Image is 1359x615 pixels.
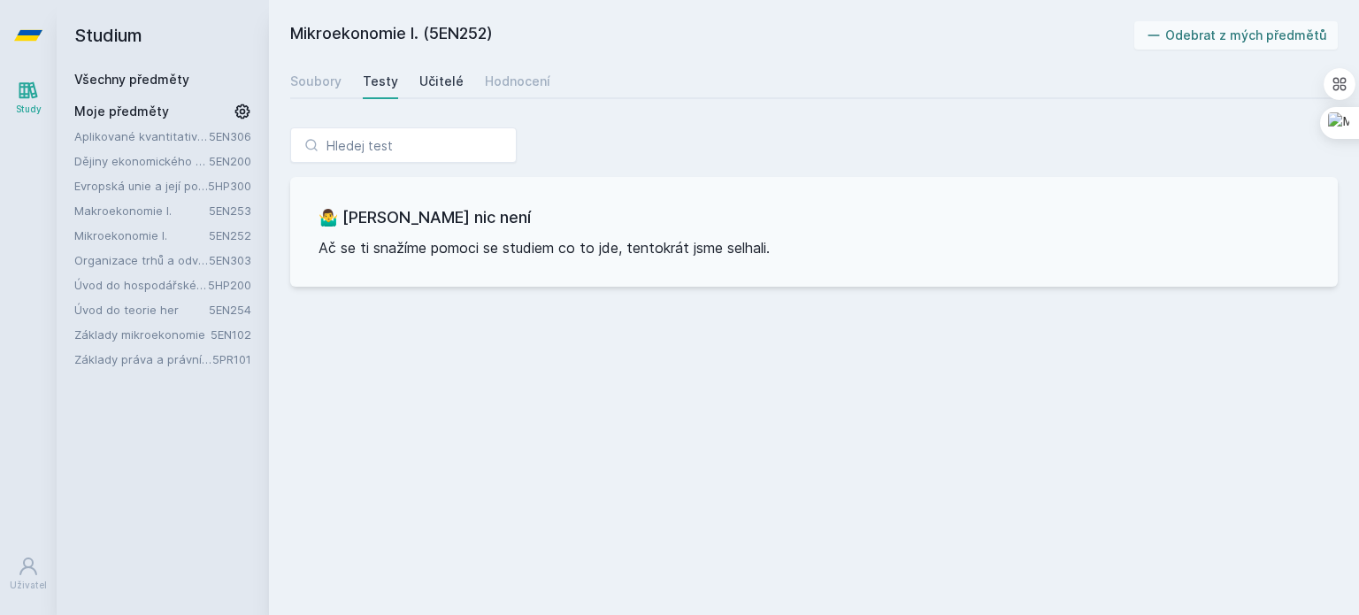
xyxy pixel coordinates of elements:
a: Aplikované kvantitativní metody I [74,127,209,145]
a: 5EN102 [211,327,251,342]
a: Hodnocení [485,64,550,99]
a: 5EN303 [209,253,251,267]
a: Testy [363,64,398,99]
a: Mikroekonomie I. [74,227,209,244]
a: Dějiny ekonomického myšlení [74,152,209,170]
div: Study [16,103,42,116]
button: Odebrat z mých předmětů [1134,21,1339,50]
a: Uživatel [4,547,53,601]
a: Study [4,71,53,125]
span: Moje předměty [74,103,169,120]
a: 5PR101 [212,352,251,366]
a: Evropská unie a její politiky [74,177,208,195]
a: Základy mikroekonomie [74,326,211,343]
p: Ač se ti snažíme pomoci se studiem co to jde, tentokrát jsme selhali. [319,237,1309,258]
a: 5EN306 [209,129,251,143]
a: Všechny předměty [74,72,189,87]
a: Učitelé [419,64,464,99]
div: Testy [363,73,398,90]
div: Hodnocení [485,73,550,90]
div: Učitelé [419,73,464,90]
a: 5HP200 [208,278,251,292]
a: Úvod do teorie her [74,301,209,319]
h2: Mikroekonomie I. (5EN252) [290,21,1134,50]
div: Soubory [290,73,342,90]
div: Uživatel [10,579,47,592]
a: 5HP300 [208,179,251,193]
a: 5EN254 [209,303,251,317]
a: Makroekonomie I. [74,202,209,219]
a: 5EN252 [209,228,251,242]
a: Organizace trhů a odvětví [74,251,209,269]
input: Hledej test [290,127,517,163]
a: Základy práva a právní nauky [74,350,212,368]
a: 5EN200 [209,154,251,168]
a: 5EN253 [209,204,251,218]
h3: 🤷‍♂️ [PERSON_NAME] nic není [319,205,1309,230]
a: Úvod do hospodářské a sociální politiky [74,276,208,294]
a: Soubory [290,64,342,99]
